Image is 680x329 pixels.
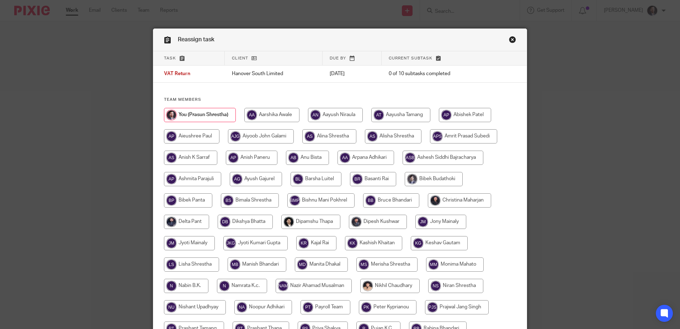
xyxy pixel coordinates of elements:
p: Hanover South Limited [232,70,315,77]
span: Due by [330,56,346,60]
td: 0 of 10 subtasks completed [382,66,495,83]
span: Client [232,56,248,60]
p: [DATE] [330,70,374,77]
span: Current subtask [389,56,432,60]
span: Reassign task [178,37,214,42]
a: Close this dialog window [509,36,516,46]
h4: Team members [164,97,516,103]
span: Task [164,56,176,60]
span: VAT Return [164,72,190,77]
